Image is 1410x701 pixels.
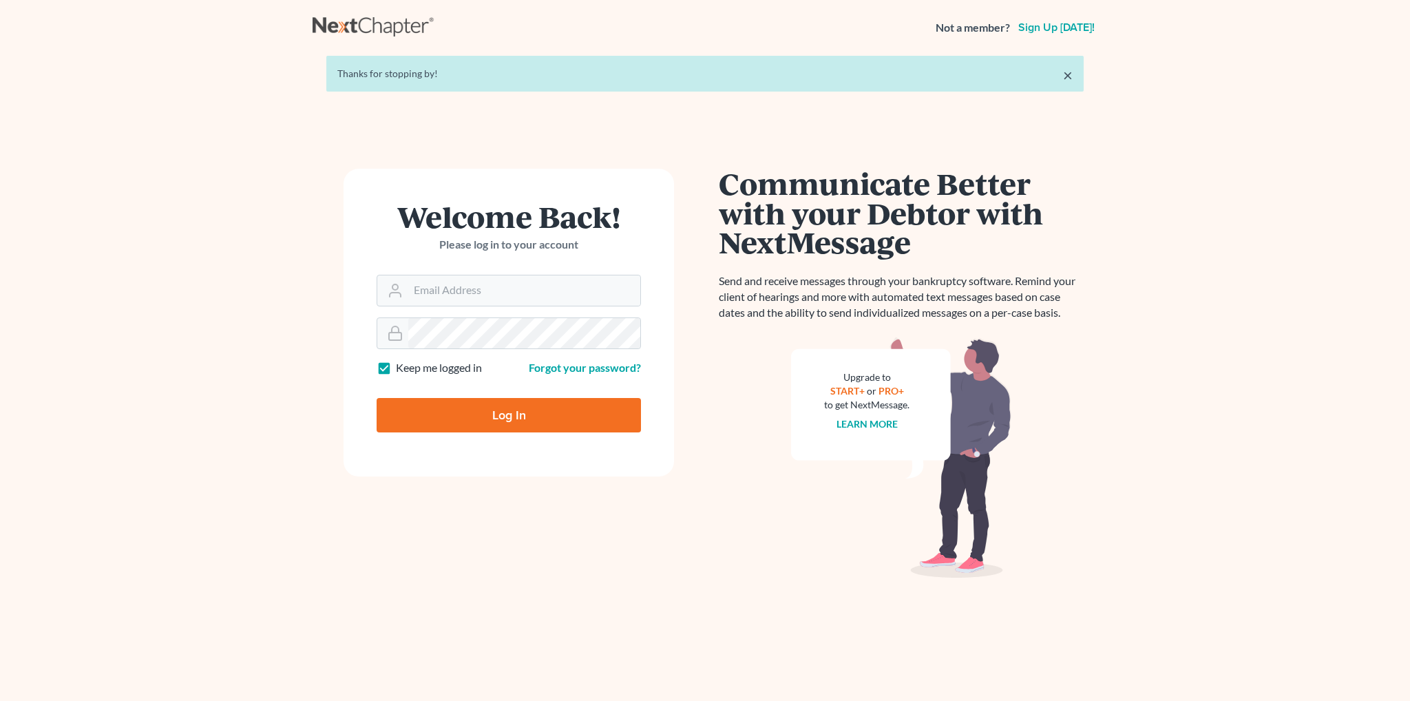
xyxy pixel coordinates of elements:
[396,360,482,376] label: Keep me logged in
[936,20,1010,36] strong: Not a member?
[377,202,641,231] h1: Welcome Back!
[719,273,1084,321] p: Send and receive messages through your bankruptcy software. Remind your client of hearings and mo...
[1063,67,1073,83] a: ×
[791,337,1011,578] img: nextmessage_bg-59042aed3d76b12b5cd301f8e5b87938c9018125f34e5fa2b7a6b67550977c72.svg
[878,385,904,397] a: PRO+
[867,385,876,397] span: or
[408,275,640,306] input: Email Address
[1016,22,1097,33] a: Sign up [DATE]!
[719,169,1084,257] h1: Communicate Better with your Debtor with NextMessage
[337,67,1073,81] div: Thanks for stopping by!
[836,418,898,430] a: Learn more
[824,398,909,412] div: to get NextMessage.
[830,385,865,397] a: START+
[529,361,641,374] a: Forgot your password?
[377,237,641,253] p: Please log in to your account
[824,370,909,384] div: Upgrade to
[377,398,641,432] input: Log In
